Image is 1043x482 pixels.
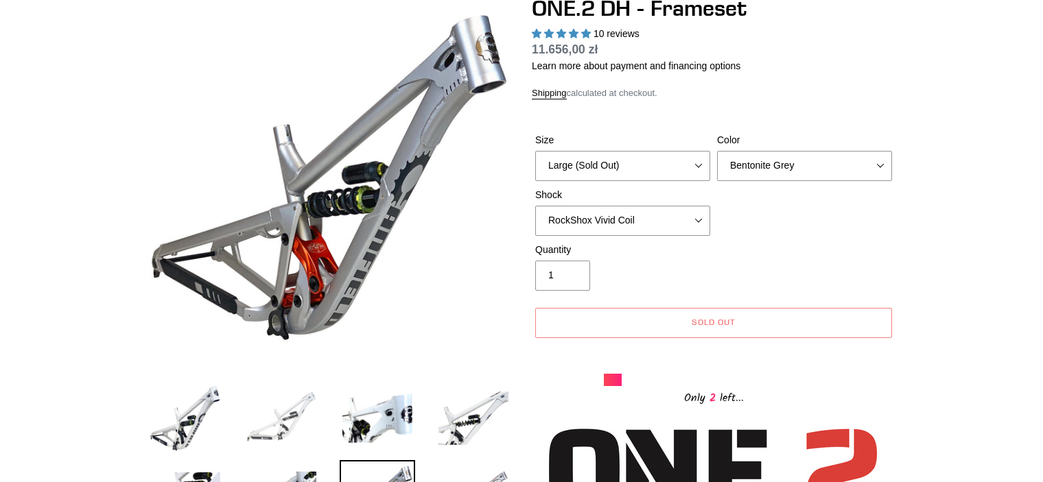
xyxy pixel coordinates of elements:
[535,243,710,257] label: Quantity
[532,86,895,100] div: calculated at checkout.
[244,381,319,456] img: Load image into Gallery viewer, ONE.2 DH - Frameset
[532,88,567,99] a: Shipping
[705,389,720,407] span: 2
[535,188,710,202] label: Shock
[604,386,823,407] div: Only left...
[532,43,598,56] span: 11.656,00 zł
[535,308,892,338] button: Sold out
[717,133,892,147] label: Color
[436,381,511,456] img: Load image into Gallery viewer, ONE.2 DH - Frameset
[340,381,415,456] img: Load image into Gallery viewer, ONE.2 DH - Frameset
[532,60,740,71] a: Learn more about payment and financing options
[148,381,223,456] img: Load image into Gallery viewer, ONE.2 DH - Frameset
[532,28,594,39] span: 5.00 stars
[594,28,640,39] span: 10 reviews
[535,133,710,147] label: Size
[692,317,736,327] span: Sold out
